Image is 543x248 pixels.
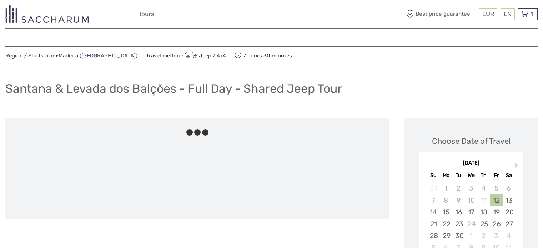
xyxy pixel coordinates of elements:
div: Choose Friday, September 19th, 2025 [490,206,502,218]
div: Not available Monday, September 8th, 2025 [440,194,452,206]
div: Th [477,171,490,180]
span: Region / Starts from: [5,52,137,60]
div: [DATE] [419,160,523,167]
div: Not available Tuesday, September 2nd, 2025 [452,182,465,194]
div: Choose Tuesday, September 30th, 2025 [452,230,465,242]
div: Not available Friday, September 5th, 2025 [490,182,502,194]
div: Choose Sunday, September 28th, 2025 [427,230,439,242]
div: Choose Wednesday, September 17th, 2025 [465,206,477,218]
span: Best price guarantee [404,8,477,20]
div: Not available Monday, September 1st, 2025 [440,182,452,194]
div: Sa [503,171,515,180]
span: 7 hours 30 minutes [235,50,292,60]
h1: Santana & Levada dos Balções - Full Day - Shared Jeep Tour [5,81,342,96]
div: Not available Thursday, September 11th, 2025 [477,194,490,206]
div: Choose Monday, September 22nd, 2025 [440,218,452,230]
div: Choose Saturday, September 13th, 2025 [503,194,515,206]
span: EUR [482,10,494,17]
div: Not available Saturday, September 6th, 2025 [503,182,515,194]
div: Choose Sunday, September 14th, 2025 [427,206,439,218]
div: Choose Thursday, September 18th, 2025 [477,206,490,218]
div: Choose Friday, September 26th, 2025 [490,218,502,230]
div: Tu [452,171,465,180]
div: Choose Date of Travel [432,136,511,147]
div: Choose Tuesday, September 23rd, 2025 [452,218,465,230]
div: Choose Tuesday, September 16th, 2025 [452,206,465,218]
div: Choose Saturday, September 20th, 2025 [503,206,515,218]
div: Not available Sunday, August 31st, 2025 [427,182,439,194]
div: Not available Thursday, September 4th, 2025 [477,182,490,194]
a: Madeira ([GEOGRAPHIC_DATA]) [59,52,137,59]
div: Choose Monday, September 29th, 2025 [440,230,452,242]
div: Choose Sunday, September 21st, 2025 [427,218,439,230]
div: Choose Saturday, September 27th, 2025 [503,218,515,230]
div: Fr [490,171,502,180]
a: Tours [139,9,154,19]
div: Not available Wednesday, September 24th, 2025 [465,218,477,230]
div: We [465,171,477,180]
div: EN [501,8,515,20]
div: Not available Tuesday, September 9th, 2025 [452,194,465,206]
div: Choose Friday, September 12th, 2025 [490,194,502,206]
div: Not available Wednesday, September 3rd, 2025 [465,182,477,194]
div: Choose Saturday, October 4th, 2025 [503,230,515,242]
div: Not available Wednesday, September 10th, 2025 [465,194,477,206]
button: Next Month [511,161,523,173]
div: Choose Thursday, October 2nd, 2025 [477,230,490,242]
div: Mo [440,171,452,180]
span: 1 [530,10,534,17]
div: Choose Monday, September 15th, 2025 [440,206,452,218]
img: 3281-7c2c6769-d4eb-44b0-bed6-48b5ed3f104e_logo_small.png [5,5,89,23]
a: Jeep / 4x4 [183,52,226,59]
div: Choose Friday, October 3rd, 2025 [490,230,502,242]
div: Not available Sunday, September 7th, 2025 [427,194,439,206]
div: Choose Wednesday, October 1st, 2025 [465,230,477,242]
div: Choose Thursday, September 25th, 2025 [477,218,490,230]
span: Travel method: [146,50,226,60]
div: Su [427,171,439,180]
